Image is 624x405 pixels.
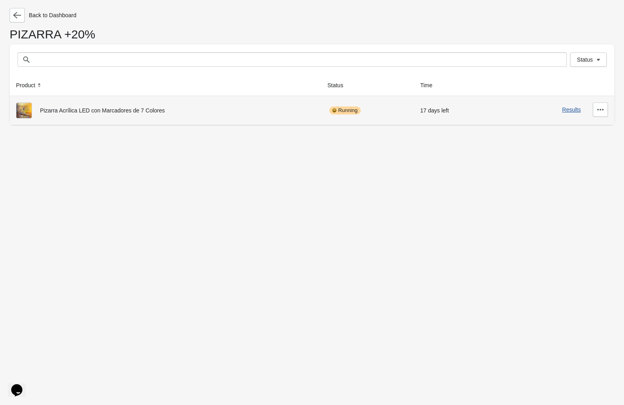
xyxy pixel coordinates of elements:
button: Time [417,78,444,92]
span: Status [577,56,593,63]
div: Running [329,106,360,114]
button: Results [562,106,581,113]
iframe: chat widget [8,373,34,397]
div: Pizarra Acrílica LED con Marcadores de 7 Colores [16,102,314,118]
button: Status [570,52,607,67]
h1: PIZARRA +20% [10,30,614,44]
div: 17 days left [420,102,487,118]
button: Status [324,78,354,92]
div: Back to Dashboard [10,8,614,22]
button: Product [13,78,46,92]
